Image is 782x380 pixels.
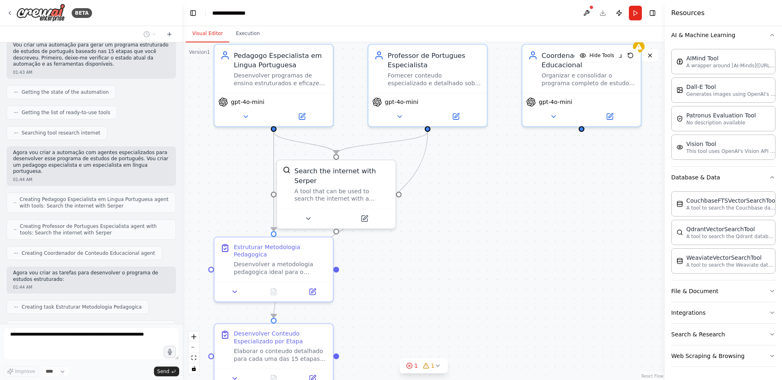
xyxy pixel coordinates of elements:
div: React Flow controls [189,331,199,374]
div: Professor de Portugues EspecialistaFornecer conteudo especializado e detalhado sobre todos os asp... [367,44,488,127]
div: Patronus Evaluation Tool [686,111,756,119]
button: Click to speak your automation idea [164,346,176,358]
span: Getting the list of ready-to-use tools [22,109,110,116]
button: Send [154,367,179,376]
img: VisionTool [677,144,683,150]
div: 01:44 AM [13,284,169,290]
span: Searching tool research internet [22,130,100,136]
button: Hide Tools [575,49,619,62]
div: Search the internet with Serper [294,166,390,185]
p: Vou criar uma automação para gerar um programa estruturado de estudos de português baseado nas 15... [13,42,169,67]
div: Coordenador de Conteudo EducacionalOrganizar e consolidar o programa completo de estudos de portu... [521,44,641,127]
g: Edge from 675e3543-743d-4532-b19c-33caa9087e73 to b7555613-cfa4-46ae-8031-baea1b44cb8f [269,132,279,231]
div: Organizar e consolidar o programa completo de estudos de portugues, garantindo coerencia, progres... [542,72,635,87]
p: A tool to search the Couchbase database for relevant information on internal documents. [686,205,776,211]
span: 1 [414,362,418,370]
div: Desenvolver a metodologia pedagogica ideal para o programa de estudos de portugues, definindo est... [234,261,327,276]
button: fit view [189,353,199,363]
span: Getting the state of the automation [22,89,109,95]
button: Switch to previous chat [140,29,160,39]
div: Dall-E Tool [686,83,776,91]
div: CouchbaseFTSVectorSearchTool [686,197,777,205]
div: SerperDevToolSearch the internet with SerperA tool that can be used to search the internet with a... [276,159,396,229]
h4: Resources [671,8,705,18]
button: Visual Editor [186,25,229,42]
div: Version 1 [189,49,210,55]
img: Logo [16,4,65,22]
button: Hide right sidebar [647,7,658,19]
div: Professor de Portugues Especialista [388,51,481,70]
span: Creating Pedagogo Especialista em Lingua Portuguesa agent with tools: Search the internet with Se... [20,196,169,209]
span: gpt-4o-mini [385,98,418,106]
button: Open in side panel [337,213,391,224]
button: Database & Data [671,167,775,188]
div: Elaborar o conteudo detalhado para cada uma das 15 etapas do programa de portugues: Etapa 1 - Fun... [234,347,327,363]
span: Send [157,368,169,375]
button: toggle interactivity [189,363,199,374]
span: Improve [15,368,35,375]
p: Generates images using OpenAI's Dall-E model. [686,91,776,97]
span: Creating Coordenador de Conteudo Educacional agent [22,250,155,256]
div: Pedagogo Especialista em Lingua PortuguesaDesenvolver programas de ensino estruturados e eficazes... [213,44,334,127]
img: AIMindTool [677,58,683,65]
button: No output available [253,286,294,298]
div: Database & Data [671,188,775,280]
div: A tool that can be used to search the internet with a search_query. Supports different search typ... [294,187,390,203]
g: Edge from 675e3543-743d-4532-b19c-33caa9087e73 to 7f2ed3bb-54dc-4811-a3eb-0421e3a33857 [269,132,341,154]
p: Agora vou criar as tarefas para desenvolver o programa de estudos estruturado: [13,270,169,283]
div: BETA [72,8,92,18]
nav: breadcrumb [212,9,255,17]
img: QdrantVectorSearchTool [677,229,683,236]
button: File & Document [671,281,775,302]
span: gpt-4o-mini [231,98,264,106]
div: Estruturar Metodologia PedagogicaDesenvolver a metodologia pedagogica ideal para o programa de es... [213,236,334,303]
img: CouchbaseFTSVectorSearchTool [677,201,683,207]
div: AIMind Tool [686,54,776,62]
div: 01:44 AM [13,177,169,183]
div: Estruturar Metodologia Pedagogica [234,243,327,258]
button: Web Scraping & Browsing [671,345,775,367]
button: 11 [400,358,448,373]
button: Integrations [671,302,775,323]
button: Open in side panel [275,111,329,122]
div: WeaviateVectorSearchTool [686,254,776,262]
div: Desenvolver programas de ensino estruturados e eficazes para o aprendizado de portugues, organiza... [234,72,327,87]
button: Execution [229,25,266,42]
div: Vision Tool [686,140,776,148]
button: zoom out [189,342,199,353]
span: Creating Professor de Portugues Especialista agent with tools: Search the internet with Serper [20,223,169,236]
span: gpt-4o-mini [539,98,572,106]
button: Open in side panel [428,111,483,122]
div: QdrantVectorSearchTool [686,225,776,233]
button: zoom in [189,331,199,342]
div: Pedagogo Especialista em Lingua Portuguesa [234,51,327,70]
img: PatronusEvalTool [677,115,683,122]
button: Hide left sidebar [187,7,199,19]
img: WeaviateVectorSearchTool [677,258,683,264]
div: Fornecer conteudo especializado e detalhado sobre todos os aspectos da lingua portuguesa, incluin... [388,72,481,87]
p: A wrapper around [AI-Minds]([URL][DOMAIN_NAME]). Useful for when you need answers to questions fr... [686,62,776,69]
div: Desenvolver Conteudo Especializado por Etapa [234,330,327,345]
div: Coordenador de Conteudo Educacional [542,51,635,70]
p: A tool to search the Weaviate database for relevant information on internal documents. [686,262,776,268]
button: Start a new chat [163,29,176,39]
span: Hide Tools [589,52,614,59]
button: AI & Machine Learning [671,24,775,46]
g: Edge from b5942e61-9d6c-48f6-9e39-495b4deba368 to 7f2ed3bb-54dc-4811-a3eb-0421e3a33857 [332,132,433,154]
button: Improve [3,366,39,377]
p: No description available [686,119,756,126]
a: React Flow attribution [641,374,663,378]
p: This tool uses OpenAI's Vision API to describe the contents of an image. [686,148,776,155]
button: Search & Research [671,324,775,345]
div: 01:43 AM [13,69,169,75]
img: SerperDevTool [283,166,290,174]
p: Agora vou criar a automação com agentes especializados para desenvolver esse programa de estudos ... [13,150,169,175]
span: 1 [431,362,435,370]
button: Open in side panel [582,111,637,122]
img: DallETool [677,87,683,93]
div: Tools [671,3,775,373]
button: Open in side panel [296,286,329,298]
span: Creating task Estruturar Metodologia Pedagogica [22,304,142,310]
p: A tool to search the Qdrant database for relevant information on internal documents. [686,233,776,240]
div: AI & Machine Learning [671,46,775,166]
